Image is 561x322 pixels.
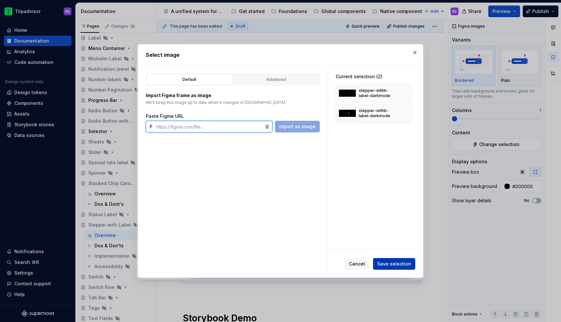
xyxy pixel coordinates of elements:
[146,51,415,59] h2: Select image
[345,258,369,270] button: Cancel
[146,100,320,105] p: We’ll keep this image up to date when it changes in [GEOGRAPHIC_DATA].
[349,261,365,267] span: Cancel
[235,76,317,83] div: Advanced
[149,76,230,83] div: Default
[336,73,412,80] div: Current selection (2)
[146,113,184,119] label: Paste Figma URL
[377,261,411,267] span: Save selection
[359,108,397,118] div: stepper-withb-label-darkmode
[373,258,415,270] button: Save selection
[359,88,397,98] div: stepper-withb-label-darkmode
[154,121,265,132] input: https://figma.com/file...
[146,92,320,99] p: Import Figma frame as image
